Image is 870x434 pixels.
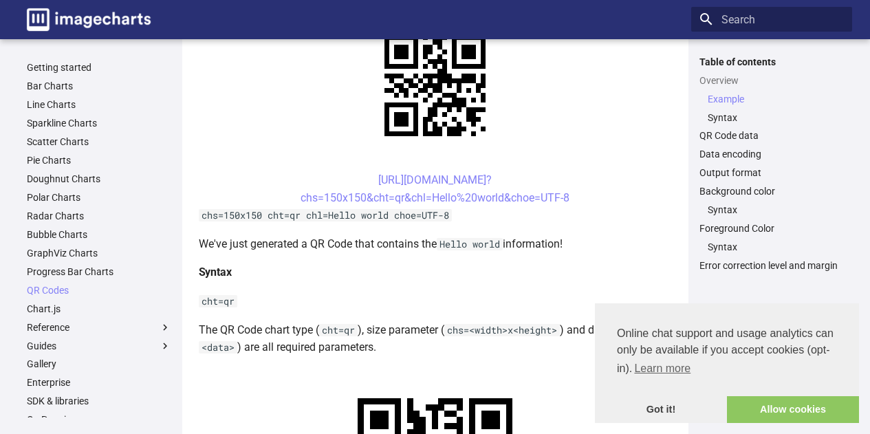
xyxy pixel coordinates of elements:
input: Search [691,7,852,32]
a: SDK & libraries [27,395,171,407]
a: Bubble Charts [27,228,171,241]
nav: Background color [699,204,844,216]
a: Bar Charts [27,80,171,92]
a: Pie Charts [27,154,171,166]
div: cookieconsent [595,303,859,423]
span: Online chat support and usage analytics can only be available if you accept cookies (opt-in). [617,325,837,379]
a: Overview [699,74,844,87]
a: Example [708,93,844,105]
a: Sparkline Charts [27,117,171,129]
a: Output format [699,166,844,179]
code: chs=<width>x<height> [444,324,560,336]
nav: Foreground Color [699,241,844,253]
a: Error correction level and margin [699,259,844,272]
a: Radar Charts [27,210,171,222]
a: Gallery [27,358,171,370]
a: Image-Charts documentation [21,3,156,36]
label: Guides [27,340,171,352]
a: Line Charts [27,98,171,111]
img: logo [27,8,151,31]
p: We've just generated a QR Code that contains the information! [199,235,672,253]
a: learn more about cookies [632,358,693,379]
a: On Premise [27,413,171,426]
a: Scatter Charts [27,135,171,148]
a: QR Code data [699,129,844,142]
a: [URL][DOMAIN_NAME]?chs=150x150&cht=qr&chl=Hello%20world&choe=UTF-8 [301,173,569,204]
a: Foreground Color [699,222,844,235]
p: The QR Code chart type ( ), size parameter ( ) and data ( ) are all required parameters. [199,321,672,356]
code: cht=qr [199,295,237,307]
a: Background color [699,185,844,197]
a: Syntax [708,204,844,216]
a: Enterprise [27,376,171,389]
code: cht=qr [319,324,358,336]
a: dismiss cookie message [595,396,727,424]
nav: Table of contents [691,56,852,272]
label: Reference [27,321,171,334]
h4: Syntax [199,263,672,281]
img: chart [360,11,510,160]
code: chs=150x150 cht=qr chl=Hello world choe=UTF-8 [199,209,452,221]
a: Syntax [708,241,844,253]
a: Chart.js [27,303,171,315]
code: Hello world [437,238,503,250]
a: GraphViz Charts [27,247,171,259]
label: Table of contents [691,56,852,68]
a: Progress Bar Charts [27,265,171,278]
a: QR Codes [27,284,171,296]
a: Data encoding [699,148,844,160]
a: Syntax [708,111,844,124]
a: Doughnut Charts [27,173,171,185]
a: Getting started [27,61,171,74]
a: allow cookies [727,396,859,424]
a: Polar Charts [27,191,171,204]
nav: Overview [699,93,844,124]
